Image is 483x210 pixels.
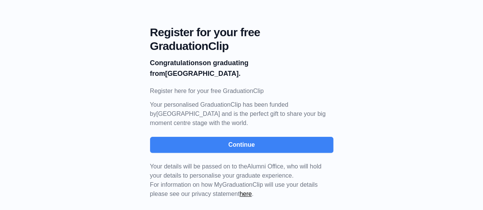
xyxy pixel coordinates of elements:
[150,59,203,67] b: Congratulations
[239,191,252,197] a: here
[150,39,333,53] span: GraduationClip
[150,163,321,197] span: For information on how MyGraduationClip will use your details please see our privacy statement .
[150,87,333,96] p: Register here for your free GraduationClip
[150,137,333,153] button: Continue
[150,58,333,79] p: on graduating from [GEOGRAPHIC_DATA].
[150,100,333,128] p: Your personalised GraduationClip has been funded by [GEOGRAPHIC_DATA] and is the perfect gift to ...
[150,26,333,39] span: Register for your free
[150,163,321,179] span: Your details will be passed on to the , who will hold your details to personalise your graduate e...
[247,163,283,170] span: Alumni Office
